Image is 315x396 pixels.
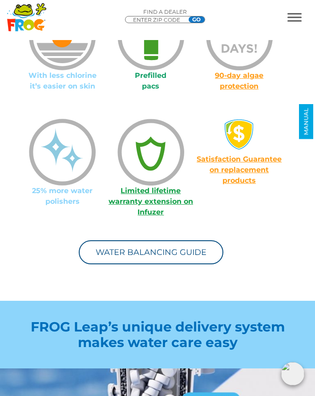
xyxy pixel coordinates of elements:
a: Limited lifetime warranty extension on Infuzer [109,186,193,216]
p: Find A Dealer [125,8,205,16]
a: Water Balancing Guide [79,240,223,264]
span: Prefilled [135,71,166,80]
a: 90-day algae protection [215,71,263,90]
a: MANUAL [299,104,313,139]
img: icon-polishers-blue [29,119,96,186]
p: With less chlorine it’s easier on skin [18,70,107,92]
img: icon-lifetime-warranty-green [117,119,184,186]
input: Zip Code Form [132,16,186,24]
a: Satisfaction Guarantee on replacement products [197,155,282,185]
h2: FROG Leap’s unique delivery system makes water care easy [18,319,297,350]
input: GO [189,16,205,23]
img: money-back1-small [224,119,255,150]
img: openIcon [281,362,304,385]
p: 25% more water polishers [18,186,107,207]
span: pacs [142,82,159,90]
button: MENU [287,13,302,21]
